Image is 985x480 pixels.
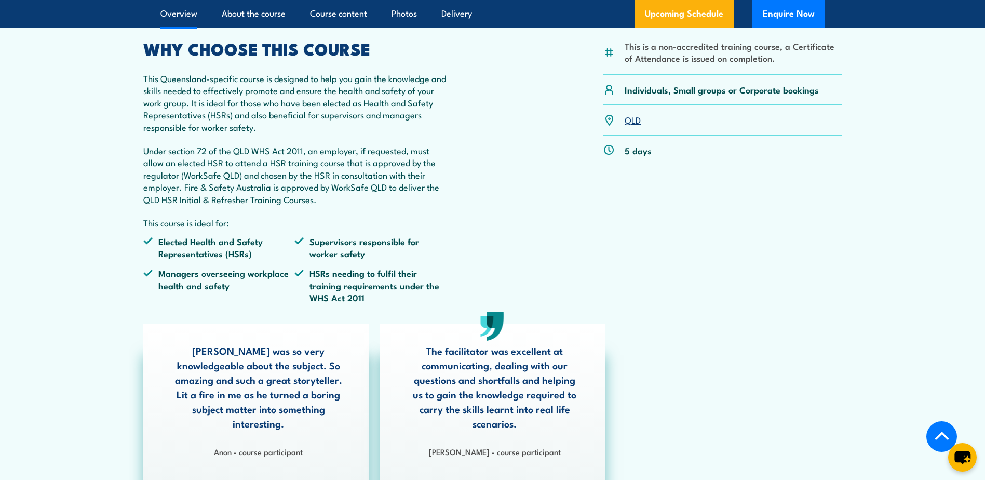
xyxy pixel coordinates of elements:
[143,41,447,56] h2: WHY CHOOSE THIS COURSE
[214,446,303,457] strong: Anon - course participant
[143,267,295,303] li: Managers overseeing workplace health and safety
[143,235,295,260] li: Elected Health and Safety Representatives (HSRs)
[948,443,977,472] button: chat-button
[625,84,819,96] p: Individuals, Small groups or Corporate bookings
[625,144,652,156] p: 5 days
[625,40,842,64] li: This is a non-accredited training course, a Certificate of Attendance is issued on completion.
[294,267,446,303] li: HSRs needing to fulfil their training requirements under the WHS Act 2011
[294,235,446,260] li: Supervisors responsible for worker safety
[625,113,641,126] a: QLD
[143,217,447,229] p: This course is ideal for:
[143,72,447,133] p: This Queensland-specific course is designed to help you gain the knowledge and skills needed to e...
[174,343,343,431] p: [PERSON_NAME] was so very knowledgeable about the subject. So amazing and such a great storytelle...
[143,144,447,205] p: Under section 72 of the QLD WHS Act 2011, an employer, if requested, must allow an elected HSR to...
[410,343,579,431] p: The facilitator was excellent at communicating, dealing with our questions and shortfalls and hel...
[429,446,561,457] strong: [PERSON_NAME] - course participant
